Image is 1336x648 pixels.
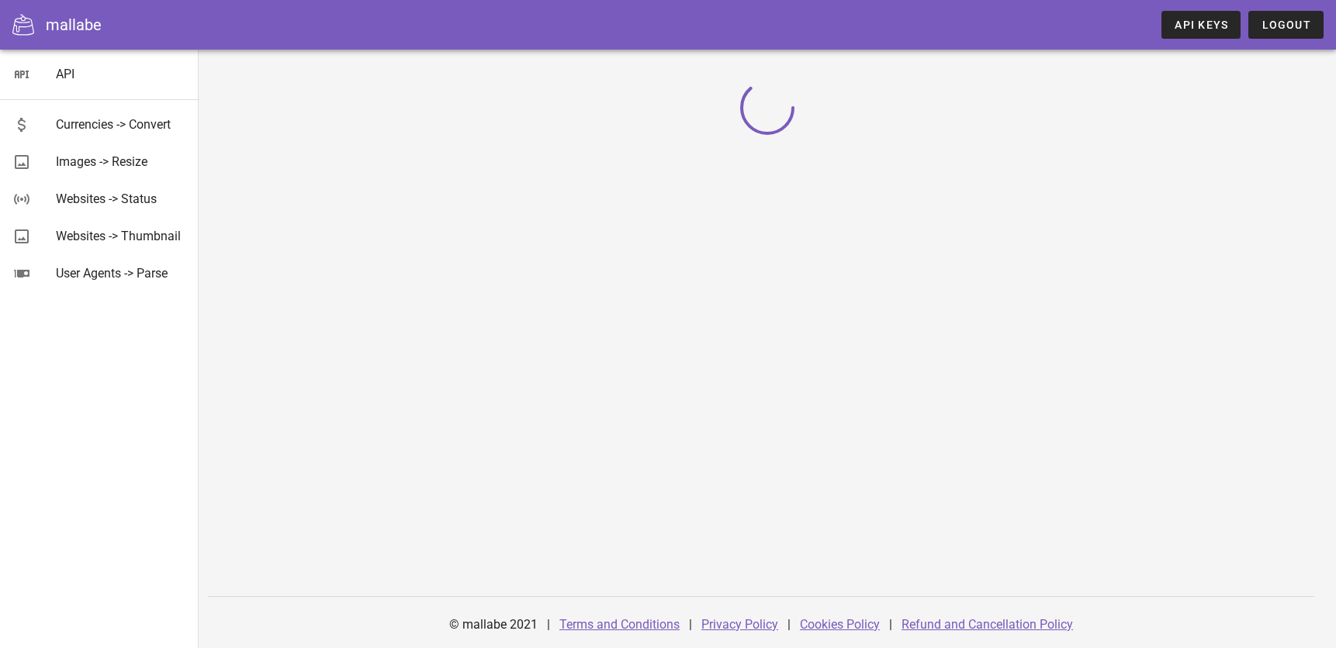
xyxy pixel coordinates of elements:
div: © mallabe 2021 [440,606,547,643]
div: User Agents -> Parse [56,266,186,281]
a: Cookies Policy [800,617,880,632]
div: | [547,606,550,643]
a: Privacy Policy [701,617,778,632]
span: Logout [1261,19,1311,31]
div: API [56,67,186,81]
a: API Keys [1161,11,1241,39]
div: Images -> Resize [56,154,186,169]
div: mallabe [46,13,102,36]
div: Currencies -> Convert [56,117,186,132]
div: | [689,606,692,643]
button: Logout [1248,11,1324,39]
div: Websites -> Thumbnail [56,229,186,243]
div: | [787,606,791,643]
div: Websites -> Status [56,191,186,206]
div: | [889,606,892,643]
a: Refund and Cancellation Policy [902,617,1073,632]
span: API Keys [1174,19,1228,31]
a: Terms and Conditions [559,617,680,632]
